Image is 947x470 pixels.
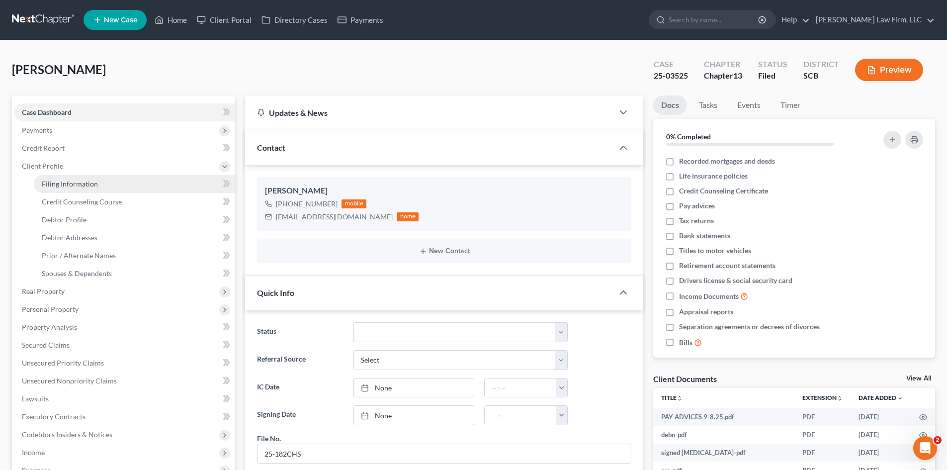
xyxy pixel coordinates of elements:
[42,269,112,278] span: Spouses & Dependents
[14,103,235,121] a: Case Dashboard
[677,395,683,401] i: unfold_more
[653,444,794,462] td: signed [MEDICAL_DATA]-pdf
[897,395,903,401] i: expand_more
[669,10,760,29] input: Search by name...
[704,59,742,70] div: Chapter
[34,211,235,229] a: Debtor Profile
[758,59,787,70] div: Status
[257,107,602,118] div: Updates & News
[654,59,688,70] div: Case
[803,70,839,82] div: SCB
[803,59,839,70] div: District
[653,374,717,384] div: Client Documents
[42,197,122,206] span: Credit Counseling Course
[22,323,77,331] span: Property Analysis
[776,11,810,29] a: Help
[14,390,235,408] a: Lawsuits
[851,444,911,462] td: [DATE]
[257,288,294,297] span: Quick Info
[14,336,235,354] a: Secured Claims
[22,305,79,313] span: Personal Property
[22,108,72,116] span: Case Dashboard
[22,287,65,295] span: Real Property
[14,354,235,372] a: Unsecured Priority Claims
[34,247,235,265] a: Prior / Alternate Names
[14,408,235,426] a: Executory Contracts
[661,394,683,401] a: Titleunfold_more
[934,436,942,444] span: 2
[42,251,116,260] span: Prior / Alternate Names
[913,436,937,460] iframe: Intercom live chat
[679,276,792,285] span: Drivers license & social security card
[257,143,285,152] span: Contact
[22,412,86,421] span: Executory Contracts
[354,378,474,397] a: None
[333,11,388,29] a: Payments
[851,408,911,426] td: [DATE]
[34,175,235,193] a: Filing Information
[257,433,281,444] div: File No.
[733,71,742,80] span: 13
[257,11,333,29] a: Directory Cases
[679,246,751,256] span: Titles to motor vehicles
[679,291,739,301] span: Income Documents
[679,201,715,211] span: Pay advices
[679,231,730,241] span: Bank statements
[906,375,931,382] a: View All
[811,11,935,29] a: [PERSON_NAME] Law Firm, LLC
[851,426,911,444] td: [DATE]
[150,11,192,29] a: Home
[14,318,235,336] a: Property Analysis
[679,156,775,166] span: Recorded mortgages and deeds
[679,261,775,271] span: Retirement account statements
[22,144,65,152] span: Credit Report
[679,216,714,226] span: Tax returns
[704,70,742,82] div: Chapter
[794,444,851,462] td: PDF
[42,215,86,224] span: Debtor Profile
[653,408,794,426] td: PAY ADVICES 9-8.25.pdf
[679,338,692,348] span: Bills
[794,426,851,444] td: PDF
[794,408,851,426] td: PDF
[22,341,70,349] span: Secured Claims
[837,395,843,401] i: unfold_more
[691,95,725,115] a: Tasks
[654,70,688,82] div: 25-03525
[354,406,474,425] a: None
[42,233,97,242] span: Debtor Addresses
[653,95,687,115] a: Docs
[855,59,923,81] button: Preview
[679,186,768,196] span: Credit Counseling Certificate
[104,16,137,24] span: New Case
[22,376,117,385] span: Unsecured Nonpriority Claims
[14,372,235,390] a: Unsecured Nonpriority Claims
[22,394,49,403] span: Lawsuits
[22,430,112,439] span: Codebtors Insiders & Notices
[397,212,419,221] div: home
[666,132,711,141] strong: 0% Completed
[653,426,794,444] td: debn-pdf
[758,70,787,82] div: Filed
[252,405,348,425] label: Signing Date
[679,322,820,332] span: Separation agreements or decrees of divorces
[342,199,366,208] div: mobile
[192,11,257,29] a: Client Portal
[679,171,748,181] span: Life insurance policies
[34,229,235,247] a: Debtor Addresses
[859,394,903,401] a: Date Added expand_more
[12,62,106,77] span: [PERSON_NAME]
[276,199,338,209] div: [PHONE_NUMBER]
[22,126,52,134] span: Payments
[22,359,104,367] span: Unsecured Priority Claims
[802,394,843,401] a: Extensionunfold_more
[252,378,348,398] label: IC Date
[729,95,769,115] a: Events
[252,350,348,370] label: Referral Source
[276,212,393,222] div: [EMAIL_ADDRESS][DOMAIN_NAME]
[485,378,556,397] input: -- : --
[265,247,623,255] button: New Contact
[679,307,733,317] span: Appraisal reports
[265,185,623,197] div: [PERSON_NAME]
[485,406,556,425] input: -- : --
